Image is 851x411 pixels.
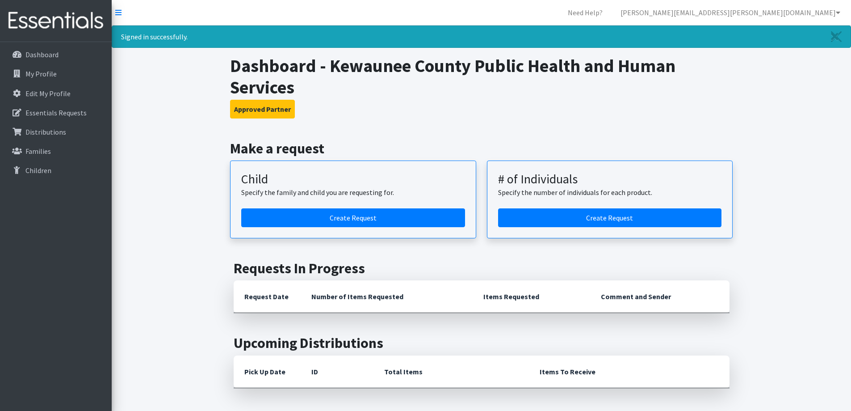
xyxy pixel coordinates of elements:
[4,46,108,64] a: Dashboard
[241,172,465,187] h3: Child
[234,335,729,352] h2: Upcoming Distributions
[4,85,108,102] a: Edit My Profile
[25,69,57,78] p: My Profile
[4,65,108,83] a: My Profile
[590,280,729,313] th: Comment and Sender
[241,208,465,227] a: Create a request for a child or family
[561,4,610,21] a: Need Help?
[529,356,729,388] th: Items To Receive
[473,280,590,313] th: Items Requested
[25,50,59,59] p: Dashboard
[301,280,473,313] th: Number of Items Requested
[373,356,529,388] th: Total Items
[234,356,301,388] th: Pick Up Date
[498,208,722,227] a: Create a request by number of individuals
[25,166,51,175] p: Children
[241,187,465,198] p: Specify the family and child you are requesting for.
[4,6,108,36] img: HumanEssentials
[230,55,733,98] h1: Dashboard - Kewaunee County Public Health and Human Services
[822,26,851,47] a: Close
[4,142,108,160] a: Families
[4,104,108,122] a: Essentials Requests
[230,140,733,157] h2: Make a request
[112,25,851,48] div: Signed in successfully.
[234,280,301,313] th: Request Date
[230,100,295,119] button: Approved Partner
[25,89,71,98] p: Edit My Profile
[498,187,722,198] p: Specify the number of individuals for each product.
[613,4,847,21] a: [PERSON_NAME][EMAIL_ADDRESS][PERSON_NAME][DOMAIN_NAME]
[301,356,373,388] th: ID
[234,260,729,277] h2: Requests In Progress
[498,172,722,187] h3: # of Individuals
[4,161,108,179] a: Children
[25,127,66,136] p: Distributions
[4,123,108,141] a: Distributions
[25,108,87,117] p: Essentials Requests
[25,147,51,156] p: Families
